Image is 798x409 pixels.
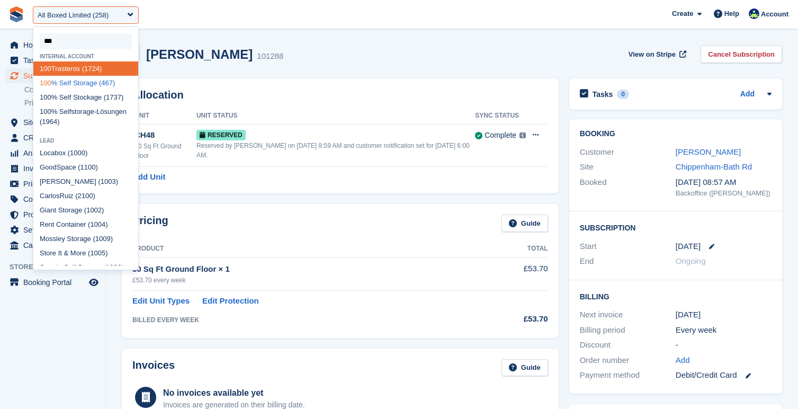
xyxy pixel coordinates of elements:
[5,207,100,222] a: menu
[617,90,629,99] div: 0
[501,215,548,232] a: Guide
[580,255,676,268] div: End
[33,90,138,104] div: % Self Stockage (1737)
[580,222,772,233] h2: Subscription
[481,313,548,325] div: £53.70
[5,176,100,191] a: menu
[676,147,741,156] a: [PERSON_NAME]
[672,8,693,19] span: Create
[196,130,246,140] span: Reserved
[24,85,100,95] a: Contracts
[101,177,112,185] span: 100
[202,295,259,307] a: Edit Protection
[132,275,481,285] div: £53.70 every week
[70,149,82,157] span: 100
[86,206,98,214] span: 100
[676,241,701,253] time: 2025-08-17 00:00:00 UTC
[5,130,100,145] a: menu
[5,38,100,52] a: menu
[5,146,100,161] a: menu
[580,354,676,367] div: Order number
[5,275,100,290] a: menu
[257,50,283,63] div: 101288
[23,275,87,290] span: Booking Portal
[676,176,772,189] div: [DATE] 08:57 AM
[676,188,772,199] div: Backoffice ([PERSON_NAME])
[5,115,100,130] a: menu
[24,97,100,109] a: Price increases NEW
[146,47,253,61] h2: [PERSON_NAME]
[624,46,688,63] a: View on Stripe
[132,263,481,275] div: 50 Sq Ft Ground Floor × 1
[132,359,175,377] h2: Invoices
[163,387,305,399] div: No invoices available yet
[132,89,548,101] h2: Allocation
[580,369,676,381] div: Payment method
[33,61,138,76] div: Trasteros (1724)
[481,257,548,290] td: £53.70
[519,132,526,139] img: icon-info-grey-7440780725fd019a000dd9b08b2336e03edf1995a4989e88bcd33f0948082b44.svg
[95,235,107,243] span: 100
[580,291,772,301] h2: Billing
[676,339,772,351] div: -
[135,141,196,161] div: 50 Sq Ft Ground Floor
[485,130,516,141] div: Complete
[132,215,168,232] h2: Pricing
[33,160,138,174] div: GoodSpace (1 )
[676,162,752,171] a: Chippenham-Bath Rd
[132,171,165,183] a: Add Unit
[196,108,475,125] th: Unit Status
[701,46,782,63] a: Cancel Subscription
[33,246,138,260] div: Store It & More ( 5)
[5,161,100,176] a: menu
[90,249,102,257] span: 100
[40,65,51,73] span: 100
[676,309,772,321] div: [DATE]
[33,146,138,160] div: Locabox ( 0)
[580,130,772,138] h2: Booking
[33,232,138,246] div: Mossley Storage ( 9)
[629,49,676,60] span: View on Stripe
[676,256,706,265] span: Ongoing
[501,359,548,377] a: Guide
[82,192,93,200] span: 100
[5,53,100,68] a: menu
[196,141,475,160] div: Reserved by [PERSON_NAME] on [DATE] 8:59 AM and customer notification set for [DATE] 6:00 AM.
[24,98,75,108] span: Price increases
[33,76,138,90] div: % Self Storage (467)
[580,146,676,158] div: Customer
[10,262,105,272] span: Storefront
[38,10,109,21] div: All Boxed Limited (258)
[84,163,96,171] span: 100
[23,192,87,207] span: Coupons
[580,339,676,351] div: Discount
[135,129,196,141] div: CH48
[33,104,138,129] div: % Selfstorage-Lösungen (1964)
[33,174,138,189] div: [PERSON_NAME] ( 3)
[724,8,739,19] span: Help
[5,192,100,207] a: menu
[33,203,138,217] div: Giant Storage ( 2)
[40,93,51,101] span: 100
[23,176,87,191] span: Pricing
[740,88,755,101] a: Add
[33,54,138,59] div: Internal account
[676,369,772,381] div: Debit/Credit Card
[23,38,87,52] span: Home
[5,68,100,83] a: menu
[749,8,759,19] img: Ciara Topping
[580,241,676,253] div: Start
[33,138,138,144] div: Lead
[23,207,87,222] span: Protection
[87,276,100,289] a: Preview store
[33,260,138,274] div: Sperrin Self Storage ( 6)
[132,315,481,325] div: BILLED EVERY WEEK
[132,241,481,257] th: Product
[40,108,51,115] span: 100
[481,241,548,257] th: Total
[23,130,87,145] span: CRM
[23,161,87,176] span: Invoices
[106,263,118,271] span: 100
[23,146,87,161] span: Analytics
[33,189,138,203] div: CarlosRuiz (2 )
